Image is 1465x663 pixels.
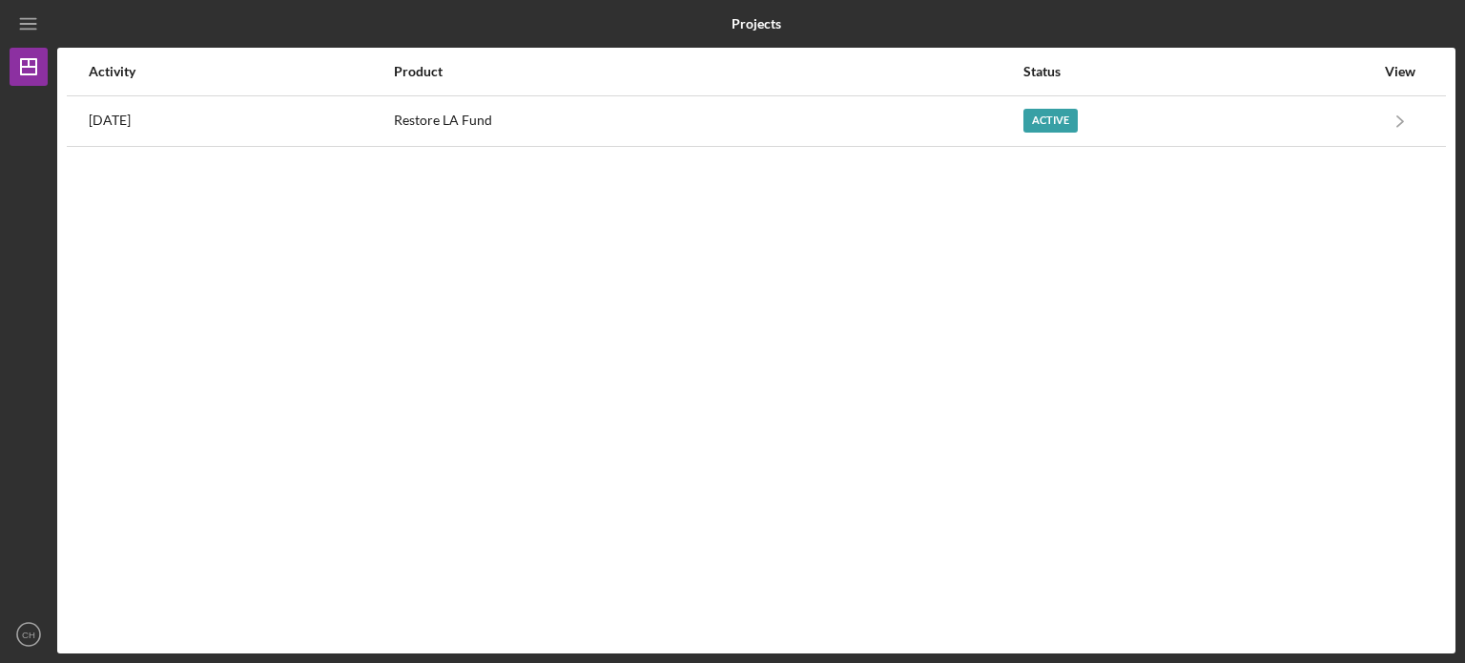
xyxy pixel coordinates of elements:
text: CH [22,630,35,640]
div: Restore LA Fund [394,97,1021,145]
b: Projects [732,16,781,31]
div: View [1376,64,1424,79]
time: 2025-09-22 20:40 [89,113,131,128]
div: Active [1023,109,1078,133]
div: Status [1023,64,1374,79]
div: Product [394,64,1021,79]
button: CH [10,615,48,653]
div: Activity [89,64,392,79]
